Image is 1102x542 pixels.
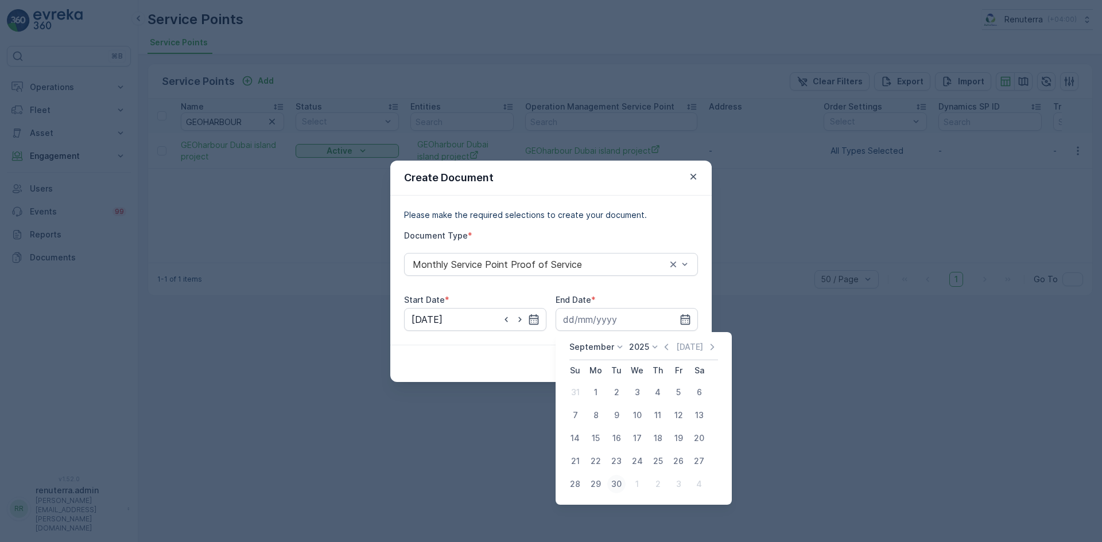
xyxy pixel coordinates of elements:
[566,406,584,424] div: 7
[690,383,708,401] div: 6
[404,170,494,186] p: Create Document
[628,452,646,470] div: 24
[587,406,605,424] div: 8
[565,360,585,381] th: Sunday
[566,383,584,401] div: 31
[649,429,667,447] div: 18
[689,360,709,381] th: Saturday
[649,475,667,493] div: 2
[669,452,688,470] div: 26
[587,475,605,493] div: 29
[585,360,606,381] th: Monday
[669,406,688,424] div: 12
[566,452,584,470] div: 21
[569,341,614,353] p: September
[607,429,626,447] div: 16
[629,341,649,353] p: 2025
[607,383,626,401] div: 2
[404,209,698,221] p: Please make the required selections to create your document.
[628,475,646,493] div: 1
[556,308,698,331] input: dd/mm/yyyy
[649,452,667,470] div: 25
[566,429,584,447] div: 14
[607,452,626,470] div: 23
[607,406,626,424] div: 9
[690,452,708,470] div: 27
[669,475,688,493] div: 3
[628,429,646,447] div: 17
[690,475,708,493] div: 4
[668,360,689,381] th: Friday
[676,341,703,353] p: [DATE]
[556,295,591,305] label: End Date
[404,308,546,331] input: dd/mm/yyyy
[690,406,708,424] div: 13
[627,360,647,381] th: Wednesday
[649,406,667,424] div: 11
[669,383,688,401] div: 5
[647,360,668,381] th: Thursday
[587,452,605,470] div: 22
[606,360,627,381] th: Tuesday
[628,406,646,424] div: 10
[566,475,584,493] div: 28
[669,429,688,447] div: 19
[649,383,667,401] div: 4
[587,429,605,447] div: 15
[690,429,708,447] div: 20
[607,475,626,493] div: 30
[628,383,646,401] div: 3
[587,383,605,401] div: 1
[404,295,445,305] label: Start Date
[404,231,468,240] label: Document Type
